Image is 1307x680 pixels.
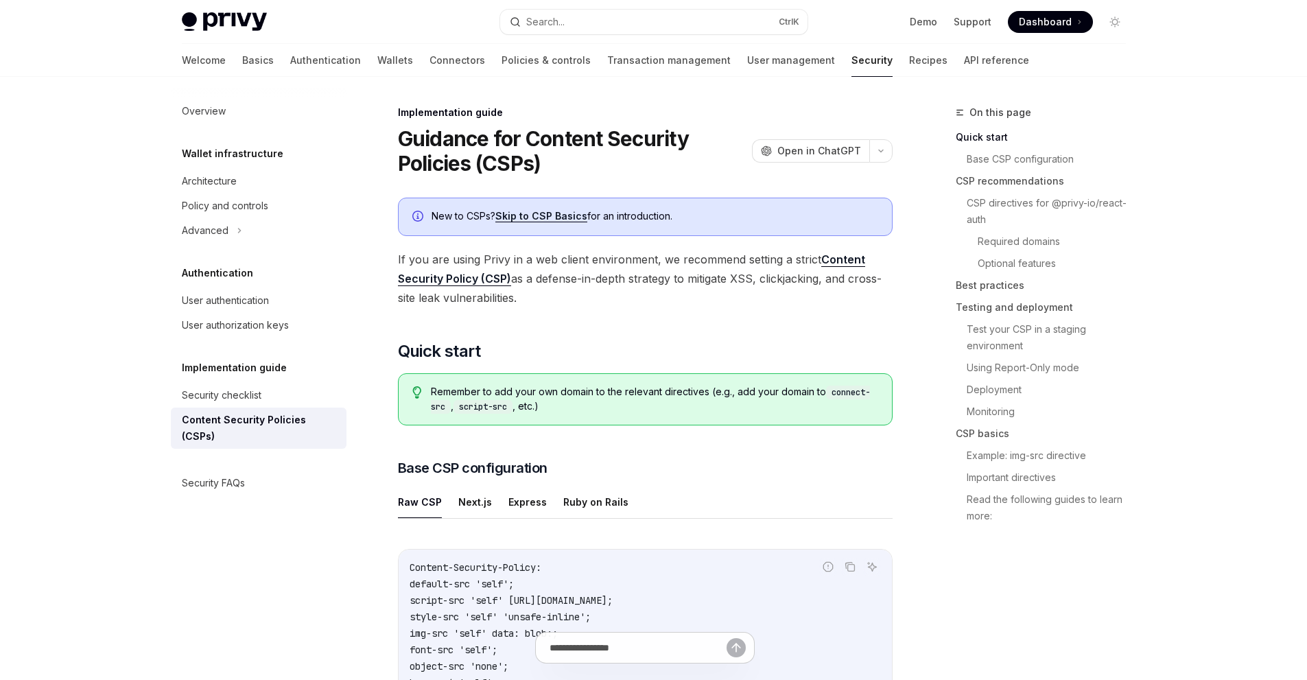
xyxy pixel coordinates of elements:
h5: Wallet infrastructure [182,145,283,162]
a: Welcome [182,44,226,77]
a: Dashboard [1008,11,1093,33]
a: Authentication [290,44,361,77]
a: Base CSP configuration [967,148,1137,170]
a: Important directives [967,467,1137,489]
h5: Implementation guide [182,360,287,376]
div: Search... [526,14,565,30]
span: Ctrl K [779,16,799,27]
button: Copy the contents from the code block [841,558,859,576]
span: Open in ChatGPT [777,144,861,158]
button: Express [508,486,547,518]
button: Ruby on Rails [563,486,628,518]
span: img-src 'self' data: blob:; [410,627,558,640]
a: Best practices [956,274,1137,296]
span: Base CSP configuration [398,458,547,478]
a: Support [954,15,991,29]
button: Raw CSP [398,486,442,518]
a: User authentication [171,288,346,313]
a: Security FAQs [171,471,346,495]
span: Quick start [398,340,480,362]
div: Architecture [182,173,237,189]
img: light logo [182,12,267,32]
span: script-src 'self' [URL][DOMAIN_NAME]; [410,594,613,607]
span: default-src 'self'; [410,578,514,590]
button: Send message [727,638,746,657]
a: Optional features [978,253,1137,274]
div: Policy and controls [182,198,268,214]
a: Testing and deployment [956,296,1137,318]
span: Content-Security-Policy: [410,561,541,574]
span: Dashboard [1019,15,1072,29]
a: Recipes [909,44,947,77]
span: On this page [969,104,1031,121]
span: If you are using Privy in a web client environment, we recommend setting a strict as a defense-in... [398,250,893,307]
button: Search...CtrlK [500,10,808,34]
a: Security [851,44,893,77]
a: Policy and controls [171,194,346,218]
a: Demo [910,15,937,29]
a: Deployment [967,379,1137,401]
a: Transaction management [607,44,731,77]
button: Next.js [458,486,492,518]
button: Open in ChatGPT [752,139,869,163]
a: Using Report-Only mode [967,357,1137,379]
a: Skip to CSP Basics [495,210,587,222]
a: Wallets [377,44,413,77]
span: style-src 'self' 'unsafe-inline'; [410,611,591,623]
a: CSP basics [956,423,1137,445]
div: Implementation guide [398,106,893,119]
svg: Tip [412,386,422,399]
a: Overview [171,99,346,124]
div: Security checklist [182,387,261,403]
svg: Info [412,211,426,224]
div: User authentication [182,292,269,309]
code: script-src [454,400,513,414]
a: Connectors [429,44,485,77]
div: Advanced [182,222,228,239]
code: connect-src [431,386,870,414]
div: New to CSPs? for an introduction. [432,209,878,224]
h5: Authentication [182,265,253,281]
button: Report incorrect code [819,558,837,576]
a: CSP directives for @privy-io/react-auth [967,192,1137,231]
a: Example: img-src directive [967,445,1137,467]
button: Toggle dark mode [1104,11,1126,33]
a: User management [747,44,835,77]
a: Content Security Policies (CSPs) [171,408,346,449]
a: Test your CSP in a staging environment [967,318,1137,357]
a: Policies & controls [502,44,591,77]
div: Security FAQs [182,475,245,491]
a: Read the following guides to learn more: [967,489,1137,527]
div: Overview [182,103,226,119]
h1: Guidance for Content Security Policies (CSPs) [398,126,746,176]
a: API reference [964,44,1029,77]
a: Required domains [978,231,1137,253]
div: User authorization keys [182,317,289,333]
a: CSP recommendations [956,170,1137,192]
button: Ask AI [863,558,881,576]
a: User authorization keys [171,313,346,338]
div: Content Security Policies (CSPs) [182,412,338,445]
a: Quick start [956,126,1137,148]
a: Architecture [171,169,346,194]
a: Monitoring [967,401,1137,423]
a: Basics [242,44,274,77]
span: Remember to add your own domain to the relevant directives (e.g., add your domain to , , etc.) [431,385,878,414]
a: Security checklist [171,383,346,408]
